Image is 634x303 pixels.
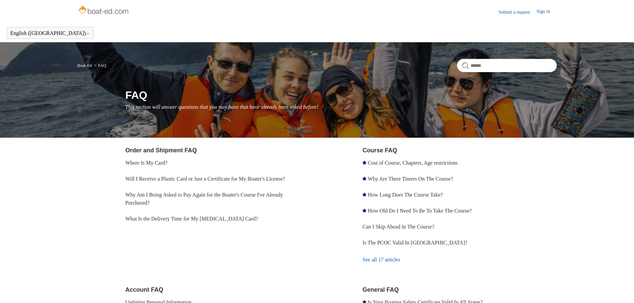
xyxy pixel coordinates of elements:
[362,161,366,165] svg: Promoted article
[125,87,557,103] h1: FAQ
[362,193,366,197] svg: Promoted article
[362,224,434,229] a: Can I Skip Ahead In The Course?
[368,160,458,166] a: Cost of Course, Chapters, Age restrictions
[368,208,472,214] a: How Old Do I Need To Be To Take The Course?
[78,63,92,68] a: Boat-Ed
[93,63,106,68] li: FAQ
[536,8,556,16] a: Sign in
[368,176,453,182] a: Why Are There Timers On The Course?
[362,286,399,293] a: General FAQ
[499,9,536,16] a: Submit a request
[362,147,397,154] a: Course FAQ
[612,281,629,298] div: Live chat
[125,286,163,293] a: Account FAQ
[10,30,90,36] button: English ([GEOGRAPHIC_DATA])
[362,209,366,213] svg: Promoted article
[125,192,283,206] a: Why Am I Being Asked to Pay Again for the Boater's Course I've Already Purchased?
[125,147,197,154] a: Order and Shipment FAQ
[125,160,168,166] a: Where Is My Card?
[78,4,130,17] img: Boat-Ed Help Center home page
[125,103,557,111] p: This section will answer questions that you may have that have already been asked before!
[125,216,258,222] a: What Is the Delivery Time for My [MEDICAL_DATA] Card?
[457,59,557,72] input: Search
[362,251,556,269] a: See all 17 articles
[362,177,366,181] svg: Promoted article
[78,63,93,68] li: Boat-Ed
[368,192,443,198] a: How Long Does The Course Take?
[125,176,285,182] a: Will I Receive a Plastic Card or Just a Certificate for My Boater's License?
[362,240,467,245] a: Is The PCOC Valid In [GEOGRAPHIC_DATA]?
